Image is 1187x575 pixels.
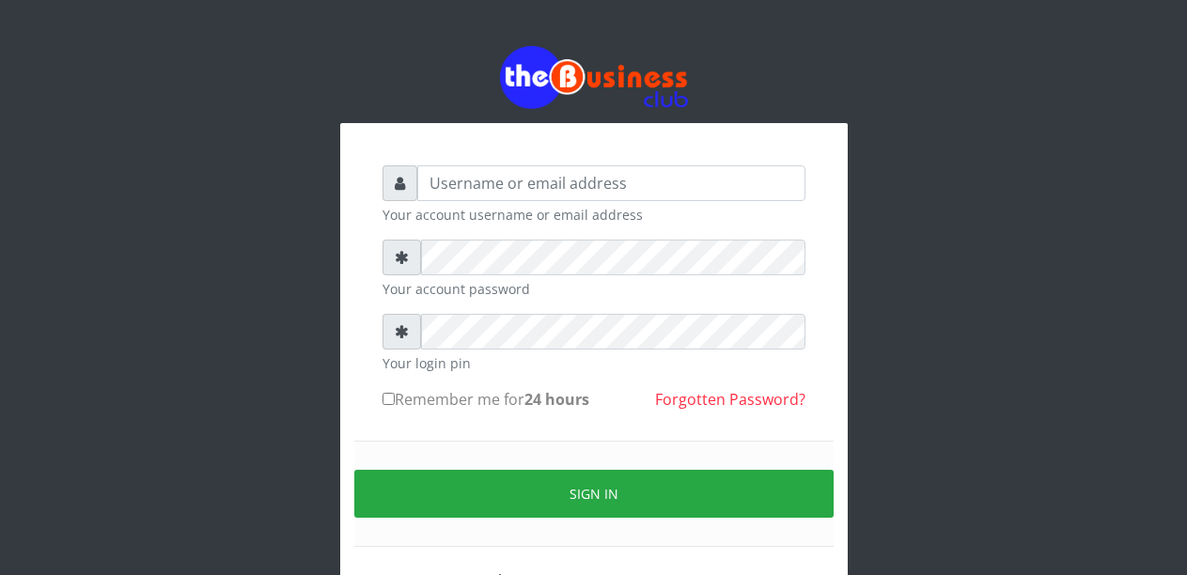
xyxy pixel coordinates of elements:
[524,389,589,410] b: 24 hours
[383,279,805,299] small: Your account password
[383,353,805,373] small: Your login pin
[383,205,805,225] small: Your account username or email address
[383,393,395,405] input: Remember me for24 hours
[354,470,834,518] button: Sign in
[417,165,805,201] input: Username or email address
[383,388,589,411] label: Remember me for
[655,389,805,410] a: Forgotten Password?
